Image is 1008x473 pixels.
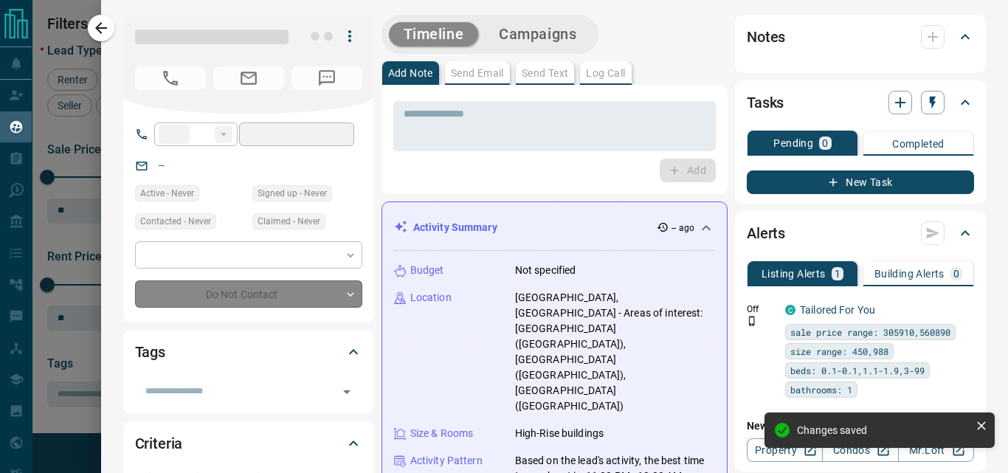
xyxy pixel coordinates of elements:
span: beds: 0.1-0.1,1.1-1.9,3-99 [790,363,925,378]
div: Do Not Contact [135,280,362,308]
div: Notes [747,19,974,55]
div: condos.ca [785,305,795,315]
button: Timeline [389,22,479,46]
button: New Task [747,170,974,194]
div: Tasks [747,85,974,120]
p: Activity Pattern [410,453,483,469]
p: Listing Alerts [762,269,826,279]
div: Criteria [135,426,362,461]
p: 0 [953,269,959,279]
span: Claimed - Never [258,214,320,229]
div: Alerts [747,215,974,251]
span: No Number [291,66,362,90]
div: Changes saved [797,424,970,436]
span: sale price range: 305910,560890 [790,325,950,339]
a: Property [747,438,823,462]
p: Size & Rooms [410,426,474,441]
p: Completed [892,139,945,149]
span: Contacted - Never [140,214,211,229]
span: No Email [213,66,284,90]
button: Open [336,381,357,402]
a: -- [159,159,165,171]
p: New Alert: [747,418,974,434]
h2: Alerts [747,221,785,245]
p: 1 [835,269,840,279]
span: Signed up - Never [258,186,327,201]
a: Tailored For You [800,304,875,316]
h2: Criteria [135,432,183,455]
p: Not specified [515,263,576,278]
p: [GEOGRAPHIC_DATA], [GEOGRAPHIC_DATA] - Areas of interest: [GEOGRAPHIC_DATA] ([GEOGRAPHIC_DATA]), ... [515,290,715,414]
p: Off [747,303,776,316]
h2: Notes [747,25,785,49]
div: Activity Summary-- ago [394,214,715,241]
div: Tags [135,334,362,370]
p: Pending [773,138,813,148]
p: Budget [410,263,444,278]
span: No Number [135,66,206,90]
span: bathrooms: 1 [790,382,852,397]
p: -- ago [672,221,694,235]
h2: Tags [135,340,165,364]
button: Campaigns [484,22,591,46]
svg: Push Notification Only [747,316,757,326]
p: Building Alerts [874,269,945,279]
p: 0 [822,138,828,148]
span: size range: 450,988 [790,344,888,359]
p: Location [410,290,452,305]
p: Activity Summary [413,220,497,235]
p: High-Rise buildings [515,426,604,441]
span: Active - Never [140,186,194,201]
p: Add Note [388,68,433,78]
h2: Tasks [747,91,784,114]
